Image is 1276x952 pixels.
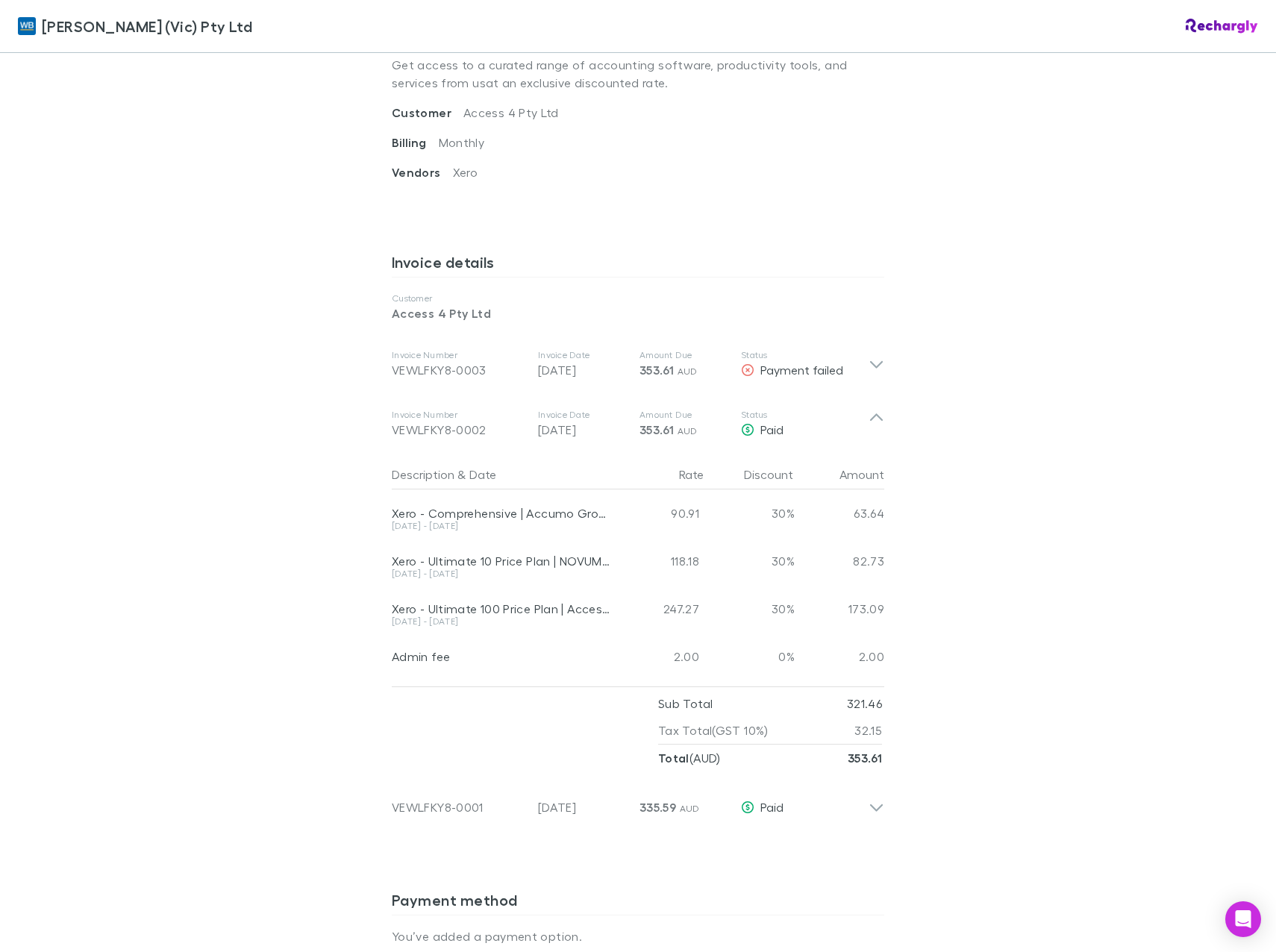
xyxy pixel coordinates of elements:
[392,927,884,945] p: You’ve added a payment option.
[847,690,882,717] p: 321.46
[795,489,884,537] div: 63.64
[463,105,559,119] span: Access 4 Pty Ltd
[380,771,896,831] div: VEWLFKY8-0001[DATE]335.59 AUDPaid
[538,361,628,379] p: [DATE]
[392,798,526,816] div: VEWLFKY8-0001
[616,633,705,680] div: 2.00
[392,569,610,578] div: [DATE] - [DATE]
[392,253,884,277] h3: Invoice details
[1225,901,1261,937] div: Open Intercom Messenger
[658,745,721,771] p: ( AUD )
[639,422,674,437] span: 353.61
[439,135,485,149] span: Monthly
[658,751,689,765] strong: Total
[616,585,705,633] div: 247.27
[678,425,698,436] span: AUD
[392,292,884,304] p: Customer
[1186,19,1258,34] img: Rechargly Logo
[392,554,610,569] div: Xero - Ultimate 10 Price Plan | NOVUM NETWORKS (OPERATIONS) PTY LTD
[705,537,795,585] div: 30%
[854,717,882,744] p: 32.15
[469,460,496,489] button: Date
[392,421,526,439] div: VEWLFKY8-0002
[705,585,795,633] div: 30%
[639,363,674,378] span: 353.61
[741,409,869,421] p: Status
[795,585,884,633] div: 173.09
[538,349,628,361] p: Invoice Date
[392,522,610,530] div: [DATE] - [DATE]
[392,460,610,489] div: &
[392,506,610,521] div: Xero - Comprehensive | Accumo Group Pty Ltd
[392,891,884,915] h3: Payment method
[741,349,869,361] p: Status
[392,617,610,626] div: [DATE] - [DATE]
[658,717,769,744] p: Tax Total (GST 10%)
[392,601,610,616] div: Xero - Ultimate 100 Price Plan | Access4
[795,633,884,680] div: 2.00
[392,165,453,180] span: Vendors
[392,105,463,120] span: Customer
[392,649,610,664] div: Admin fee
[639,349,729,361] p: Amount Due
[380,394,896,454] div: Invoice NumberVEWLFKY8-0002Invoice Date[DATE]Amount Due353.61 AUDStatusPaid
[639,800,676,815] span: 335.59
[42,15,252,37] span: [PERSON_NAME] (Vic) Pty Ltd
[392,44,884,104] p: Get access to a curated range of accounting software, productivity tools, and services from us at...
[760,800,784,814] span: Paid
[616,537,705,585] div: 118.18
[392,361,526,379] div: VEWLFKY8-0003
[453,165,478,179] span: Xero
[538,409,628,421] p: Invoice Date
[760,363,843,377] span: Payment failed
[18,17,36,35] img: William Buck (Vic) Pty Ltd's Logo
[848,751,882,765] strong: 353.61
[538,421,628,439] p: [DATE]
[658,690,713,717] p: Sub Total
[680,803,700,814] span: AUD
[639,409,729,421] p: Amount Due
[705,633,795,680] div: 0%
[616,489,705,537] div: 90.91
[392,349,526,361] p: Invoice Number
[392,460,454,489] button: Description
[392,135,439,150] span: Billing
[705,489,795,537] div: 30%
[380,334,896,394] div: Invoice NumberVEWLFKY8-0003Invoice Date[DATE]Amount Due353.61 AUDStatusPayment failed
[538,798,628,816] p: [DATE]
[392,304,884,322] p: Access 4 Pty Ltd
[392,409,526,421] p: Invoice Number
[795,537,884,585] div: 82.73
[678,366,698,377] span: AUD
[760,422,784,436] span: Paid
